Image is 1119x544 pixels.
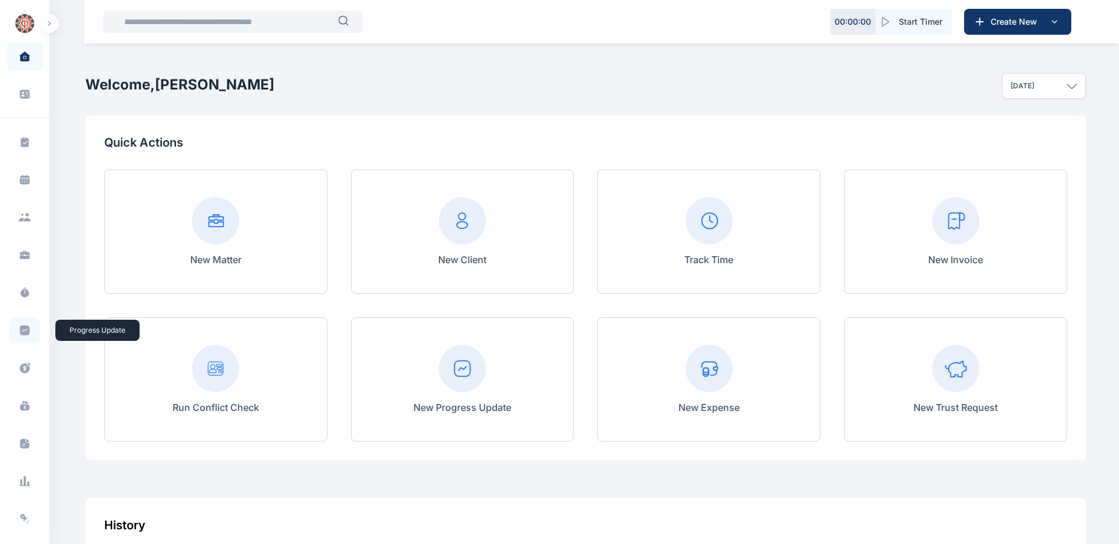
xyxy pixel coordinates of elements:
p: [DATE] [1011,81,1034,91]
span: Create New [986,16,1047,28]
p: Track Time [684,253,733,267]
p: New Invoice [928,253,983,267]
p: New Matter [190,253,241,267]
button: Create New [964,9,1071,35]
span: Start Timer [899,16,942,28]
h2: Welcome, [PERSON_NAME] [85,75,274,94]
p: New Client [438,253,486,267]
div: History [104,517,1067,533]
p: New Expense [678,400,740,414]
p: New Progress Update [413,400,511,414]
button: Start Timer [875,9,952,35]
p: New Trust Request [913,400,998,414]
p: Run Conflict Check [173,400,259,414]
p: 00 : 00 : 00 [835,16,871,28]
p: Quick Actions [104,134,1067,151]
